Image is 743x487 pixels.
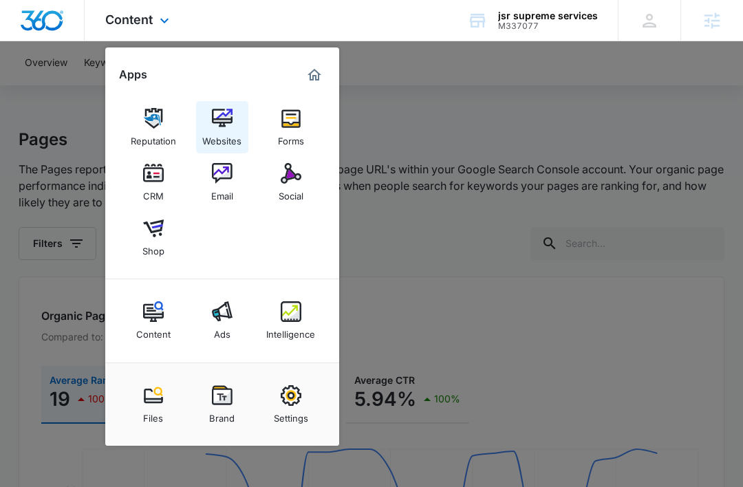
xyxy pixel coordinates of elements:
div: Brand [209,406,235,424]
h2: Apps [119,68,147,81]
div: Forms [278,129,304,147]
a: Websites [196,101,248,153]
a: Settings [265,378,317,431]
a: Social [265,156,317,208]
a: Content [127,294,180,347]
img: website_grey.svg [22,36,33,47]
a: Ads [196,294,248,347]
a: Files [127,378,180,431]
a: CRM [127,156,180,208]
div: Websites [202,129,241,147]
a: Email [196,156,248,208]
div: Shop [142,239,164,257]
div: Keywords by Traffic [152,81,232,90]
div: Domain: [DOMAIN_NAME] [36,36,151,47]
span: Content [105,12,153,27]
div: Intelligence [266,322,315,340]
div: account name [498,10,598,21]
img: tab_keywords_by_traffic_grey.svg [137,80,148,91]
div: Content [136,322,171,340]
div: Ads [214,322,230,340]
div: Social [279,184,303,202]
a: Marketing 360® Dashboard [303,64,325,86]
div: Settings [274,406,308,424]
a: Forms [265,101,317,153]
a: Shop [127,211,180,263]
div: CRM [143,184,164,202]
a: Brand [196,378,248,431]
div: Email [211,184,233,202]
img: tab_domain_overview_orange.svg [37,80,48,91]
a: Reputation [127,101,180,153]
a: Intelligence [265,294,317,347]
div: v 4.0.25 [39,22,67,33]
div: account id [498,21,598,31]
img: logo_orange.svg [22,22,33,33]
div: Domain Overview [52,81,123,90]
div: Reputation [131,129,176,147]
div: Files [143,406,163,424]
